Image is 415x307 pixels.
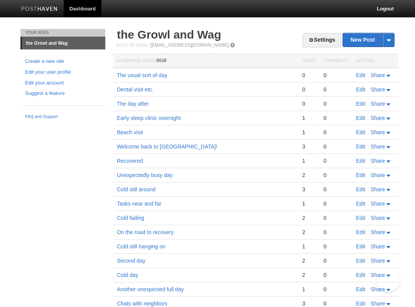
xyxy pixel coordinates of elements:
a: the Growl and Wag [117,28,221,41]
a: Edit [356,229,365,235]
div: 2 [302,214,315,221]
a: Edit [356,129,365,135]
div: 0 [324,157,348,164]
span: 8638 [156,58,167,63]
a: Edit [356,201,365,207]
a: Edit [356,115,365,121]
a: Edit [356,143,365,150]
div: 0 [324,100,348,107]
a: New Post [343,33,394,47]
a: Chats with neighbors [117,300,167,307]
div: 0 [302,72,315,79]
div: 0 [324,214,348,221]
span: Share [371,300,385,307]
div: 2 [302,229,315,236]
a: Recovered [117,158,143,164]
a: The day after [117,101,149,107]
li: Your Sites [20,29,105,37]
a: [EMAIL_ADDRESS][DOMAIN_NAME] [150,42,229,48]
span: Share [371,158,385,164]
span: Share [371,201,385,207]
a: Settings [303,33,341,47]
a: FAQ and Support [25,113,101,120]
div: 0 [324,172,348,179]
div: 0 [324,143,348,150]
span: Share [371,129,385,135]
div: 2 [302,172,315,179]
a: Edit [356,300,365,307]
a: Edit [356,172,365,178]
a: Beach visit [117,129,143,135]
span: Share [371,258,385,264]
div: 0 [324,186,348,193]
a: Edit [356,101,365,107]
a: Dental visit etc. [117,86,154,93]
div: 0 [324,229,348,236]
div: 0 [302,100,315,107]
a: Edit [356,158,365,164]
div: 1 [302,115,315,121]
iframe: Help Scout Beacon - Open [376,268,400,292]
span: Share [371,229,385,235]
a: On the road to recovery [117,229,174,235]
div: 3 [302,143,315,150]
th: Views [298,54,319,68]
span: Share [371,172,385,178]
div: 1 [302,200,315,207]
a: Suggest a feature [25,89,101,98]
a: Edit [356,215,365,221]
a: Edit [356,243,365,250]
div: 0 [324,272,348,278]
a: Edit your account [25,79,101,87]
a: Tasks near and far [117,201,161,207]
a: Another unexpected full day [117,286,184,292]
a: Second day [117,258,145,264]
span: Share [371,143,385,150]
span: Share [371,272,385,278]
th: Homepage Views [113,54,298,68]
div: 0 [324,257,348,264]
div: 0 [324,129,348,136]
div: 0 [324,300,348,307]
div: 1 [302,157,315,164]
a: Edit [356,286,365,292]
a: Cold still hanging on [117,243,165,250]
a: Cold still around [117,186,155,192]
a: Edit [356,258,365,264]
div: 3 [302,300,315,307]
div: 0 [324,72,348,79]
a: Unexpectedly busy day [117,172,173,178]
a: Edit [356,272,365,278]
span: Share [371,243,385,250]
div: 0 [302,86,315,93]
th: Comments [320,54,352,68]
div: 2 [302,257,315,264]
a: Early sleep clinic overnight [117,115,181,121]
a: Cold fading [117,215,144,221]
div: 1 [302,129,315,136]
a: Create a new site [25,57,101,66]
span: Share [371,286,385,292]
div: 0 [324,243,348,250]
a: Cold day [117,272,138,278]
th: Actions [352,54,398,68]
a: Welcome back to [GEOGRAPHIC_DATA]! [117,143,218,150]
span: Share [371,101,385,107]
img: Posthaven-bar [21,7,58,12]
a: Edit your user profile [25,68,101,76]
span: Share [371,115,385,121]
div: 2 [302,272,315,278]
a: Edit [356,86,365,93]
div: 1 [302,243,315,250]
span: Share [371,215,385,221]
div: 0 [324,286,348,293]
div: 3 [302,186,315,193]
span: Share [371,72,385,78]
span: Post by Email [117,43,149,47]
a: The usual sort of day [117,72,167,78]
div: 0 [324,115,348,121]
a: Edit [356,186,365,192]
div: 0 [324,86,348,93]
div: 1 [302,286,315,293]
div: 0 [324,200,348,207]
